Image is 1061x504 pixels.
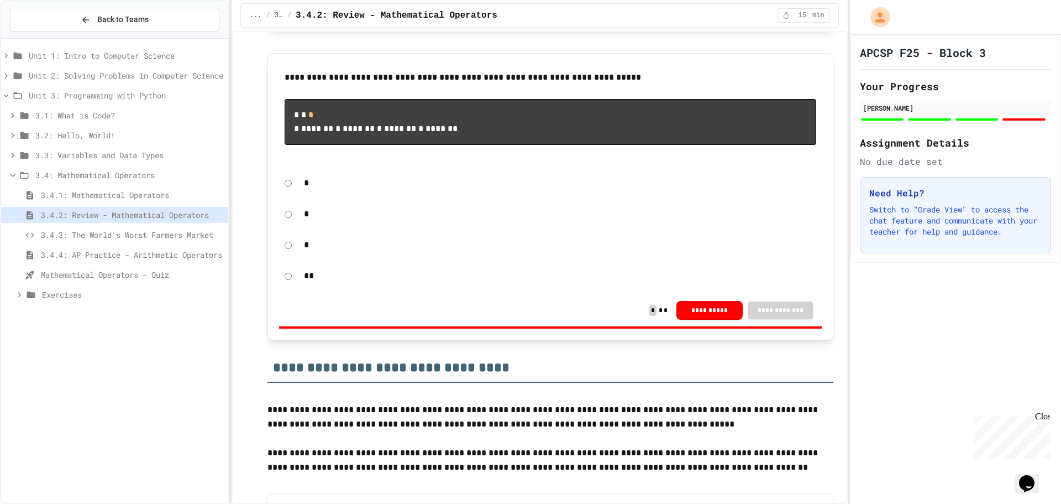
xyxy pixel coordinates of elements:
h3: Need Help? [869,186,1042,200]
span: / [266,11,270,20]
span: 3.4.1: Mathematical Operators [41,189,224,201]
span: 15 [794,11,811,20]
span: 3.4.3: The World's Worst Farmers Market [41,229,224,241]
h2: Assignment Details [860,135,1051,150]
span: min [812,11,824,20]
div: My Account [859,4,893,30]
div: Chat with us now!Close [4,4,76,70]
div: [PERSON_NAME] [863,103,1048,113]
span: 3.2: Hello, World! [35,129,224,141]
span: 3.4.2: Review - Mathematical Operators [296,9,497,22]
span: 3.1: What is Code? [35,110,224,121]
p: Switch to "Grade View" to access the chat feature and communicate with your teacher for help and ... [869,204,1042,237]
span: Unit 2: Solving Problems in Computer Science [29,70,224,81]
span: Unit 3: Programming with Python [29,90,224,101]
div: No due date set [860,155,1051,168]
span: Unit 1: Intro to Computer Science [29,50,224,61]
span: / [287,11,291,20]
h1: APCSP F25 - Block 3 [860,45,986,60]
span: Exercises [42,289,224,300]
iframe: chat widget [1015,460,1050,493]
span: 3.4: Mathematical Operators [275,11,283,20]
iframe: chat widget [969,412,1050,459]
span: 3.3: Variables and Data Types [35,149,224,161]
span: 3.4.4: AP Practice - Arithmetic Operators [41,249,224,261]
span: Mathematical Operators - Quiz [41,269,224,280]
span: ... [250,11,262,20]
span: 3.4: Mathematical Operators [35,169,224,181]
span: 3.4.2: Review - Mathematical Operators [41,209,224,221]
span: Back to Teams [97,14,149,25]
h2: Your Progress [860,79,1051,94]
